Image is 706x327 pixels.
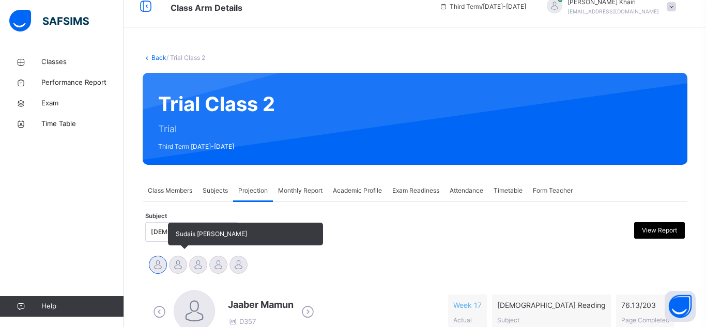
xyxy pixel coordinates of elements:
[621,316,669,324] span: Page Completed
[665,291,696,322] button: Open asap
[228,317,256,325] span: D357
[151,54,166,61] a: Back
[453,316,472,324] span: Actual
[41,57,124,67] span: Classes
[453,300,482,310] span: Week 17
[439,2,526,11] span: session/term information
[41,119,124,129] span: Time Table
[203,186,228,195] span: Subjects
[171,3,242,13] span: Class Arm Details
[497,300,606,310] span: [DEMOGRAPHIC_DATA] Reading
[497,316,519,324] span: Subject
[41,77,124,88] span: Performance Report
[166,54,205,61] span: / Trial Class 2
[228,298,294,312] span: Jaaber Mamun
[148,186,192,195] span: Class Members
[151,227,219,237] div: [DEMOGRAPHIC_DATA] Reading (007)
[238,186,268,195] span: Projection
[494,186,523,195] span: Timetable
[41,301,124,312] span: Help
[176,230,247,238] span: Sudais [PERSON_NAME]
[642,226,677,235] span: View Report
[41,98,124,108] span: Exam
[333,186,382,195] span: Academic Profile
[533,186,573,195] span: Form Teacher
[621,300,669,310] span: 76.13 / 203
[392,186,439,195] span: Exam Readiness
[450,186,483,195] span: Attendance
[9,10,89,32] img: safsims
[145,212,167,221] span: Subject
[567,8,659,14] span: [EMAIL_ADDRESS][DOMAIN_NAME]
[278,186,323,195] span: Monthly Report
